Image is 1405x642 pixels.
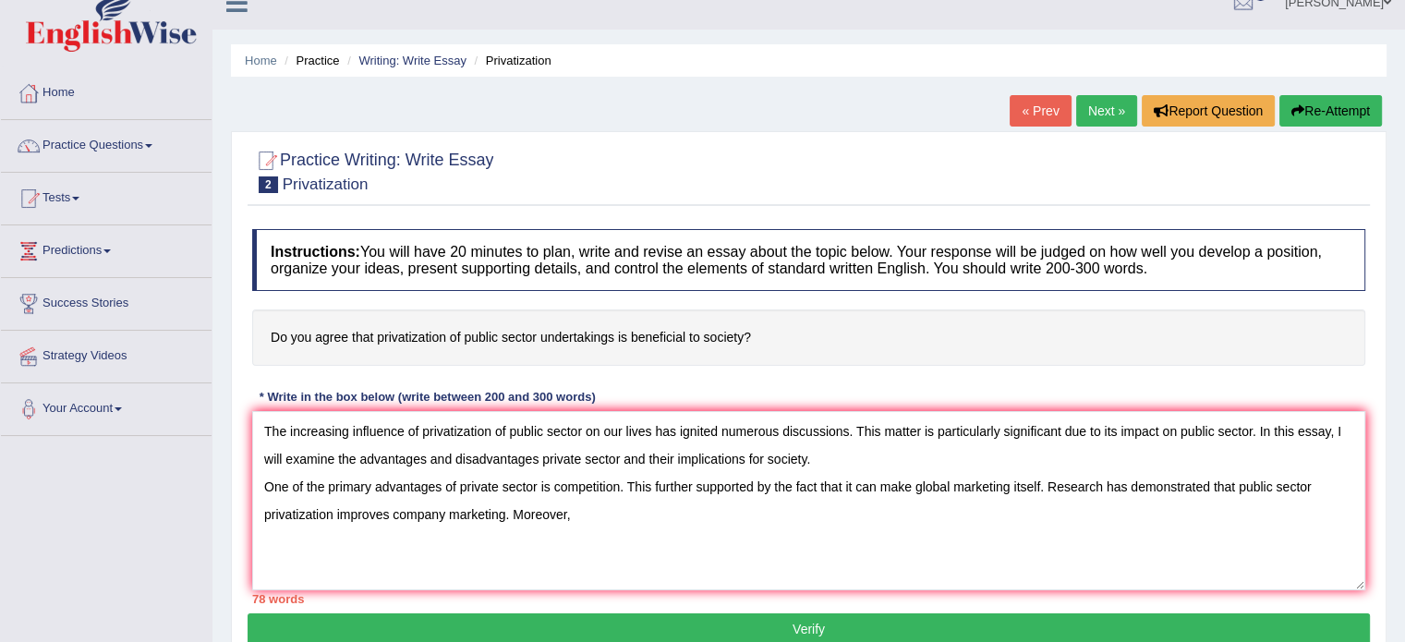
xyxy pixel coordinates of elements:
[1076,95,1137,127] a: Next »
[1010,95,1071,127] a: « Prev
[1142,95,1275,127] button: Report Question
[245,54,277,67] a: Home
[1279,95,1382,127] button: Re-Attempt
[252,309,1365,366] h4: Do you agree that privatization of public sector undertakings is beneficial to society?
[271,244,360,260] b: Instructions:
[252,147,493,193] h2: Practice Writing: Write Essay
[283,176,369,193] small: Privatization
[259,176,278,193] span: 2
[358,54,466,67] a: Writing: Write Essay
[252,590,1365,608] div: 78 words
[1,225,212,272] a: Predictions
[1,173,212,219] a: Tests
[252,389,602,406] div: * Write in the box below (write between 200 and 300 words)
[1,67,212,114] a: Home
[470,52,551,69] li: Privatization
[1,278,212,324] a: Success Stories
[280,52,339,69] li: Practice
[1,331,212,377] a: Strategy Videos
[1,383,212,430] a: Your Account
[1,120,212,166] a: Practice Questions
[252,229,1365,291] h4: You will have 20 minutes to plan, write and revise an essay about the topic below. Your response ...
